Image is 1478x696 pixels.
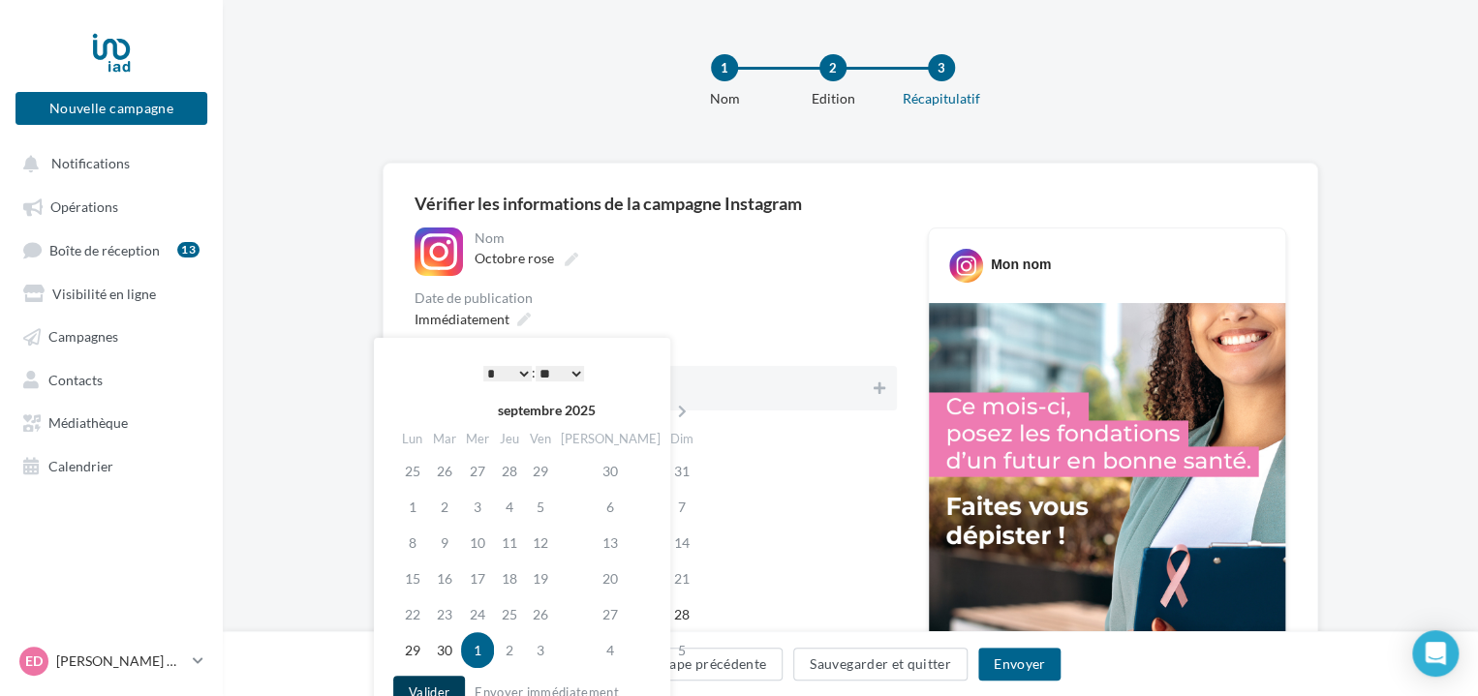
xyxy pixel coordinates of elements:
span: Visibilité en ligne [52,285,156,301]
td: 26 [428,453,461,489]
td: 3 [461,489,494,525]
td: 27 [556,596,665,632]
td: 5 [525,489,556,525]
td: 19 [525,560,556,596]
div: Nom [662,89,786,108]
div: Récapitulatif [879,89,1003,108]
td: 15 [397,560,428,596]
td: 30 [556,453,665,489]
div: Edition [771,89,895,108]
button: Sauvegarder et quitter [793,648,968,681]
td: 29 [397,632,428,668]
button: Nouvelle campagne [15,92,207,125]
a: Calendrier [12,447,211,482]
td: 6 [556,489,665,525]
a: Contacts [12,361,211,396]
span: ED [25,651,43,671]
td: 14 [665,525,699,560]
span: Contacts [48,371,103,387]
span: Immédiatement [415,311,509,327]
span: Calendrier [48,457,113,473]
td: 4 [556,632,665,668]
td: 28 [665,596,699,632]
td: 29 [525,453,556,489]
a: Visibilité en ligne [12,275,211,310]
td: 2 [428,489,461,525]
td: 30 [428,632,461,668]
td: 18 [494,560,525,596]
div: : [436,358,631,387]
th: Dim [665,425,699,453]
th: Lun [397,425,428,453]
td: 2 [494,632,525,668]
a: Opérations [12,188,211,223]
a: ED [PERSON_NAME] DI [PERSON_NAME] [15,643,207,680]
a: Médiathèque [12,404,211,439]
td: 7 [665,489,699,525]
span: Opérations [50,198,118,215]
button: Étape précédente [640,648,784,681]
td: 8 [397,525,428,560]
span: Octobre rose [475,250,554,266]
div: 2 [819,54,847,81]
td: 1 [397,489,428,525]
th: Jeu [494,425,525,453]
button: Envoyer [978,648,1061,681]
td: 10 [461,525,494,560]
td: 1 [461,632,494,668]
th: septembre 2025 [428,396,665,425]
div: Mon nom [991,255,1051,274]
td: 27 [461,453,494,489]
td: 20 [556,560,665,596]
td: 22 [397,596,428,632]
span: Notifications [51,155,130,171]
th: Ven [525,425,556,453]
th: Mer [461,425,494,453]
div: Nom [475,231,893,245]
th: Mar [428,425,461,453]
td: 16 [428,560,461,596]
td: 9 [428,525,461,560]
button: Notifications [12,145,203,180]
p: [PERSON_NAME] DI [PERSON_NAME] [56,651,185,671]
td: 17 [461,560,494,596]
td: 21 [665,560,699,596]
td: 28 [494,453,525,489]
td: 25 [494,596,525,632]
div: 1 [711,54,738,81]
td: 26 [525,596,556,632]
td: 5 [665,632,699,668]
td: 31 [665,453,699,489]
td: 4 [494,489,525,525]
span: Campagnes [48,328,118,345]
td: 25 [397,453,428,489]
td: 3 [525,632,556,668]
a: Boîte de réception13 [12,231,211,267]
div: 3 [928,54,955,81]
a: Campagnes [12,318,211,352]
div: 13 [177,242,200,257]
div: Vérifier les informations de la campagne Instagram [415,195,1286,212]
span: Boîte de réception [49,241,160,257]
td: 24 [461,596,494,632]
div: Open Intercom Messenger [1412,630,1459,677]
td: 13 [556,525,665,560]
td: 11 [494,525,525,560]
span: Médiathèque [48,414,128,431]
td: 12 [525,525,556,560]
th: [PERSON_NAME] [556,425,665,453]
td: 23 [428,596,461,632]
div: Date de publication [415,291,897,305]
